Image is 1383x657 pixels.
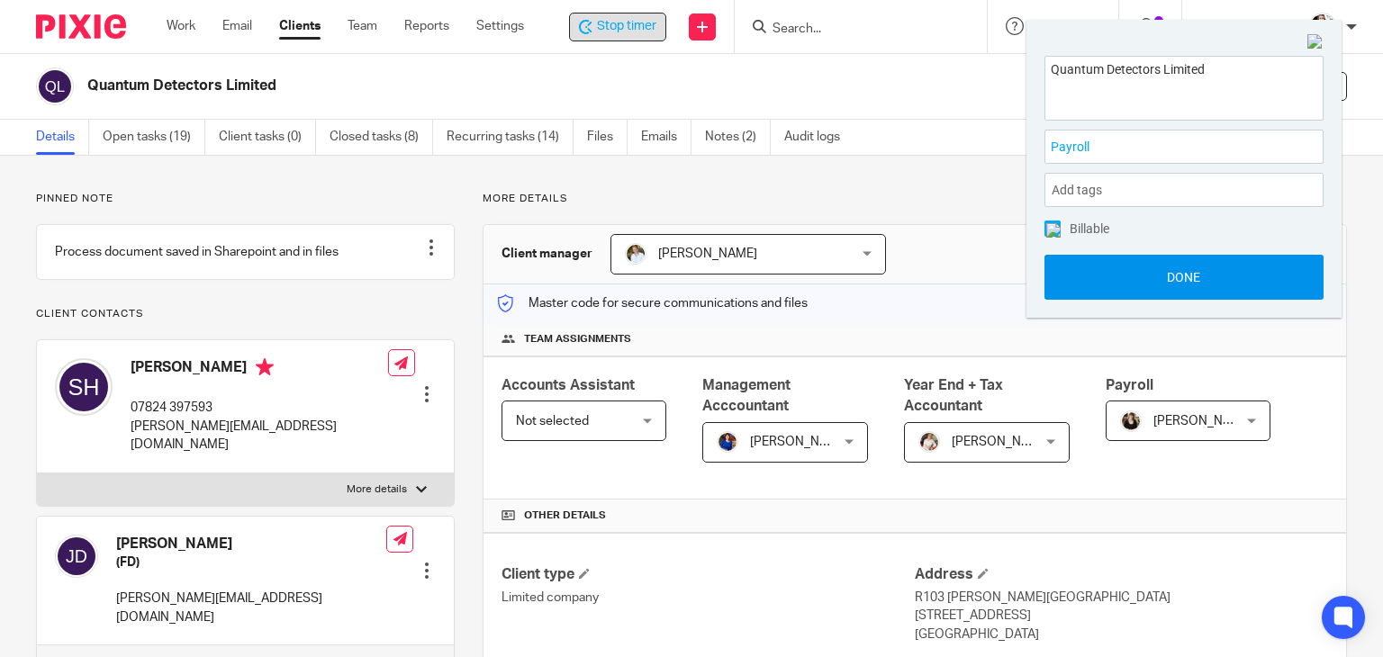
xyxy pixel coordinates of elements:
[524,332,631,346] span: Team assignments
[1120,410,1142,432] img: Helen%20Campbell.jpeg
[476,17,524,35] a: Settings
[330,120,433,155] a: Closed tasks (8)
[222,17,252,35] a: Email
[915,589,1328,607] p: R103 [PERSON_NAME][GEOGRAPHIC_DATA]
[1153,415,1252,427] span: [PERSON_NAME]
[1106,378,1153,392] span: Payroll
[915,565,1328,584] h4: Address
[516,415,589,427] span: Not selected
[219,120,316,155] a: Client tasks (0)
[131,399,388,417] p: 07824 397593
[347,482,407,497] p: More details
[641,120,691,155] a: Emails
[625,243,646,265] img: sarah-royle.jpg
[1045,57,1323,115] textarea: Quantum Detectors Limited
[952,436,1051,448] span: [PERSON_NAME]
[705,120,771,155] a: Notes (2)
[1200,17,1299,35] p: [PERSON_NAME]
[36,67,74,105] img: svg%3E
[702,378,791,413] span: Management Acccountant
[1051,138,1278,157] span: Payroll
[116,535,386,553] h4: [PERSON_NAME]
[915,625,1328,643] p: [GEOGRAPHIC_DATA]
[497,294,808,312] p: Master code for secure communications and files
[167,17,195,35] a: Work
[587,120,628,155] a: Files
[447,120,574,155] a: Recurring tasks (14)
[597,17,656,36] span: Stop timer
[502,565,915,584] h4: Client type
[524,508,606,523] span: Other details
[717,431,738,453] img: Nicole.jpeg
[279,17,321,35] a: Clients
[502,589,915,607] p: Limited company
[483,192,1347,206] p: More details
[103,120,205,155] a: Open tasks (19)
[569,13,666,41] div: Quantum Detectors Limited
[784,120,854,155] a: Audit logs
[36,307,455,321] p: Client contacts
[55,358,113,416] img: svg%3E
[918,431,940,453] img: Kayleigh%20Henson.jpeg
[1044,255,1324,300] button: Done
[87,76,899,95] h2: Quantum Detectors Limited
[36,120,89,155] a: Details
[1070,222,1109,235] span: Billable
[658,247,757,260] span: [PERSON_NAME]
[55,535,98,578] img: svg%3E
[750,436,849,448] span: [PERSON_NAME]
[36,14,126,39] img: Pixie
[256,358,274,376] i: Primary
[1308,13,1337,41] img: MaxAcc_Sep21_ElliDeanPhoto_030.jpg
[404,17,449,35] a: Reports
[116,589,386,626] p: [PERSON_NAME][EMAIL_ADDRESS][DOMAIN_NAME]
[904,378,1003,413] span: Year End + Tax Accountant
[131,358,388,381] h4: [PERSON_NAME]
[502,245,592,263] h3: Client manager
[502,378,635,392] span: Accounts Assistant
[1046,223,1061,238] img: checked.png
[1307,34,1324,50] img: Close
[36,192,455,206] p: Pinned note
[1052,176,1111,204] span: Add tags
[116,553,386,571] h5: (FD)
[915,607,1328,625] p: [STREET_ADDRESS]
[348,17,377,35] a: Team
[131,418,388,454] p: [PERSON_NAME][EMAIL_ADDRESS][DOMAIN_NAME]
[771,22,933,38] input: Search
